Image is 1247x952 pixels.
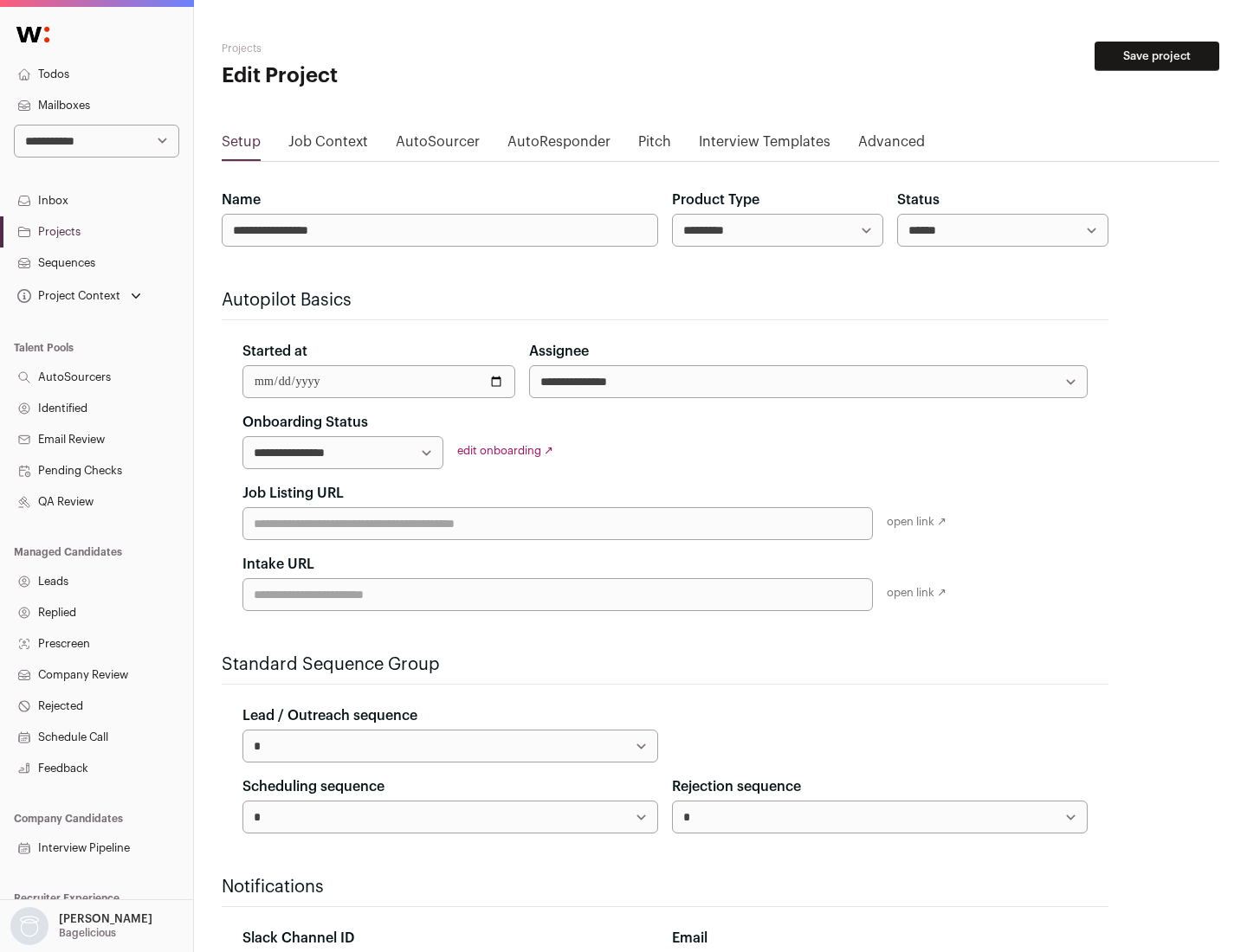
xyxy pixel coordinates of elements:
[699,132,830,159] a: Interview Templates
[457,445,553,456] a: edit onboarding ↗
[14,289,120,303] div: Project Context
[242,776,384,797] label: Scheduling sequence
[638,132,671,159] a: Pitch
[59,912,152,926] p: [PERSON_NAME]
[672,928,1088,949] div: Email
[529,341,589,362] label: Assignee
[242,483,344,504] label: Job Listing URL
[222,42,554,55] h2: Projects
[672,190,759,210] label: Product Type
[242,341,307,362] label: Started at
[222,875,1108,899] h2: Notifications
[672,776,801,797] label: Rejection sequence
[507,132,611,159] a: AutoResponder
[222,288,1108,312] h2: Autopilot Basics
[7,907,156,945] button: Open dropdown
[14,284,145,308] button: Open dropdown
[1095,42,1219,71] button: Save project
[222,62,554,90] h1: Edit Project
[396,132,480,159] a: AutoSourcer
[222,653,1108,677] h2: Standard Sequence Group
[222,190,261,210] label: Name
[10,907,48,945] img: nopic.png
[242,554,314,575] label: Intake URL
[242,928,354,949] label: Slack Channel ID
[242,412,368,433] label: Onboarding Status
[288,132,368,159] a: Job Context
[59,926,116,940] p: Bagelicious
[858,132,925,159] a: Advanced
[222,132,261,159] a: Setup
[242,705,417,726] label: Lead / Outreach sequence
[897,190,940,210] label: Status
[7,17,59,52] img: Wellfound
